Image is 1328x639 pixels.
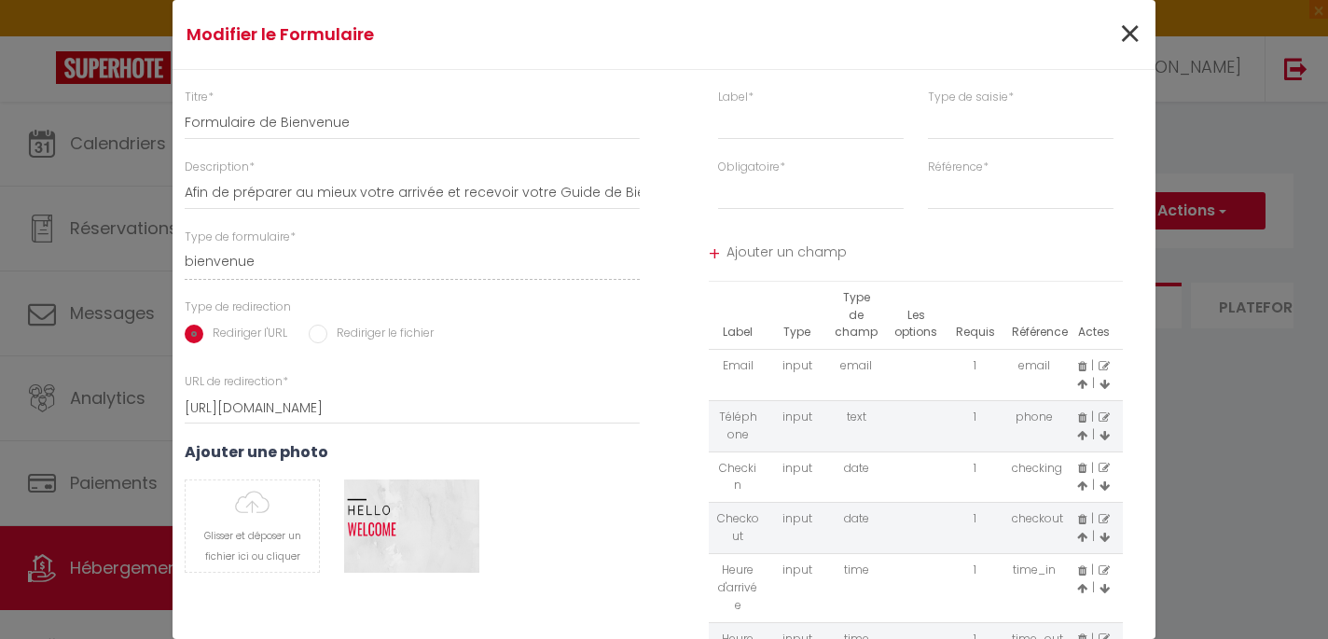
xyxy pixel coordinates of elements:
[1064,282,1124,350] th: Actes
[928,159,989,176] label: Référence
[768,350,827,401] td: input
[1092,528,1095,544] span: |
[185,373,288,391] label: URL de redirection
[709,282,768,350] th: Label
[709,554,768,623] td: Heure d'arrivée
[1092,579,1095,595] span: |
[946,400,1005,451] td: 1
[946,350,1005,401] td: 1
[15,7,71,63] button: Ouvrir le widget de chat LiveChat
[1091,357,1094,373] span: |
[1092,477,1095,493] span: |
[1092,426,1095,442] span: |
[827,400,887,451] td: text
[327,325,434,345] label: Rediriger le fichier
[709,350,768,401] td: Email
[185,443,640,461] h3: Ajouter une photo
[1091,510,1094,526] span: |
[185,229,296,246] label: Type de formulaire
[187,21,815,48] h4: Modifier le Formulaire
[718,159,785,176] label: Obligatoire
[1118,7,1141,63] span: ×
[1004,400,1064,451] td: phone
[768,400,827,451] td: input
[1091,562,1094,577] span: |
[827,503,887,554] td: date
[709,240,720,269] div: +
[827,451,887,503] td: date
[928,89,1014,106] label: Type de saisie
[709,503,768,554] td: Checkout
[185,89,214,106] label: Titre
[718,89,754,106] label: Label
[886,282,946,350] th: Les options
[827,282,887,350] th: Type de champ
[946,554,1005,623] td: 1
[709,400,768,451] td: Téléphone
[946,451,1005,503] td: 1
[185,299,291,316] label: Type de redirection
[709,451,768,503] td: Checkin
[185,159,255,176] label: Description
[827,350,887,401] td: email
[726,238,1124,271] span: Ajouter un champ
[768,554,827,623] td: input
[946,282,1005,350] th: Requis
[1004,554,1064,623] td: time_in
[1004,503,1064,554] td: checkout
[1004,451,1064,503] td: checking
[1091,409,1094,424] span: |
[1092,375,1095,391] span: |
[1004,282,1064,350] th: Référence
[1118,15,1141,55] button: Close
[768,451,827,503] td: input
[1004,350,1064,401] td: email
[946,503,1005,554] td: 1
[827,554,887,623] td: time
[768,503,827,554] td: input
[768,282,827,350] th: Type
[203,325,287,345] label: Rediriger l'URL
[1091,460,1094,476] span: |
